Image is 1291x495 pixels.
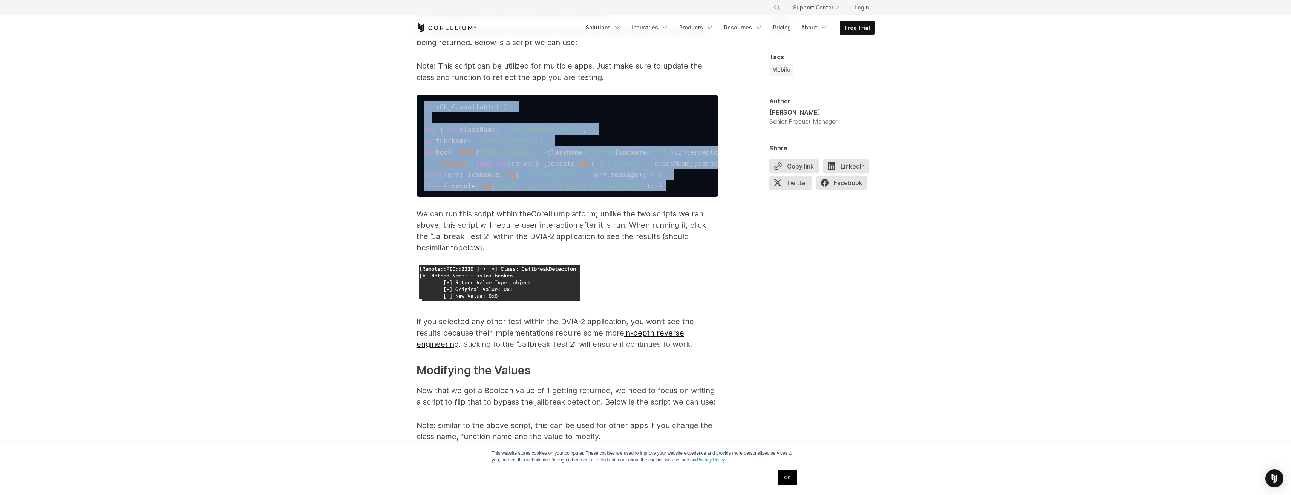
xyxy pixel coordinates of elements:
[467,159,472,167] span: :
[674,148,678,156] span: ;
[531,209,565,218] span: Corellium
[764,1,875,14] div: Navigation Menu
[539,137,543,144] span: ;
[646,182,651,190] span: )
[436,103,440,110] span: (
[639,171,643,178] span: )
[417,61,702,82] span: Note: This script can be utilized for multiple apps. Just make sure to update the class and funct...
[499,171,504,178] span: .
[627,21,673,34] a: Industries
[769,21,795,34] a: Pricing
[417,363,531,377] strong: Modifying the Values
[492,182,496,190] span: (
[419,265,580,301] img: Screenshot 2023-05-22 at 3.56.35 PM
[591,148,606,156] span: '["'
[769,117,837,126] div: Senior Product Manager
[503,103,507,110] span: {
[1265,469,1283,487] div: Open Intercom Messenger
[417,209,531,218] span: We can run this script within the
[495,126,499,133] span: =
[697,457,726,463] a: Privacy Policy.
[511,159,535,167] span: retval
[417,27,708,47] span: So now that we have the class and the method, we need to hook it to see what is being returned. B...
[452,148,456,156] span: =
[581,21,626,34] a: Solutions
[769,159,819,173] button: Copy link
[769,53,875,61] div: Tags
[458,243,484,252] span: below).
[769,176,812,190] span: Twitter
[840,21,874,35] a: Free Trial
[606,171,611,178] span: .
[650,159,654,167] span: +
[583,126,587,133] span: ;
[444,171,448,178] span: (
[816,176,867,190] span: Facebook
[448,126,460,133] span: var
[816,176,871,193] a: Facebook
[440,159,468,167] span: onLeave
[424,126,436,133] span: try
[650,171,654,178] span: }
[424,103,432,110] span: if
[675,21,718,34] a: Products
[772,66,790,74] span: Mobile
[515,171,519,178] span: (
[503,126,583,133] span: "JailbreakDetection"
[670,148,674,156] span: )
[417,317,694,349] span: If you selected any other test within the DVIA-2 application, you won’t see the results because t...
[424,103,1250,190] code: ObjC available className funcName hook className funcName Interceptor hook implementation console...
[479,182,492,190] span: log
[535,159,539,167] span: )
[694,159,698,167] span: ;
[579,159,591,167] span: log
[591,171,595,178] span: +
[492,450,799,463] p: This website stores cookies on your computer. These cookies are used to improve your website expe...
[658,171,662,178] span: }
[476,182,480,190] span: .
[690,159,694,167] span: )
[583,148,587,156] span: +
[476,148,480,156] span: (
[646,148,651,156] span: +
[595,159,646,167] span: "[*] Class: "
[467,137,472,144] span: =
[417,421,712,441] span: Note: similar to the above script, this can be used for other apps if you change the class name, ...
[426,243,458,252] span: similar to
[424,148,436,156] span: var
[440,126,444,133] span: {
[769,176,816,193] a: Twitter
[797,21,832,34] a: About
[417,386,715,406] span: Now that we got a Boolean value of 1 getting returned, we need to focus on writing a script to fl...
[417,209,706,252] span: platform; unlike the two scripts we ran above, this script will require user interaction after it...
[642,171,646,178] span: ;
[654,148,670,156] span: '"]'
[575,159,579,167] span: .
[467,171,472,178] span: {
[770,1,784,14] button: Search
[495,103,499,110] span: )
[787,1,845,14] a: Support Center
[543,148,547,156] span: +
[581,21,875,35] div: Navigation Menu
[848,1,875,14] a: Login
[823,159,869,173] span: LinkedIn
[424,137,436,144] span: var
[507,159,511,167] span: (
[424,171,444,178] span: catch
[459,148,475,156] span: eval
[456,103,460,110] span: .
[769,144,875,152] div: Share
[769,108,837,117] div: [PERSON_NAME]
[476,137,539,144] span: "+ isJailbroken"
[424,182,440,190] span: else
[476,159,507,167] span: function
[591,159,595,167] span: (
[658,182,662,190] span: }
[769,64,793,76] a: Mobile
[495,182,646,190] span: "Objective-C Runtime is not available"
[650,182,654,190] span: ;
[459,171,464,178] span: )
[543,159,547,167] span: {
[519,171,587,178] span: "[!] Exception: "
